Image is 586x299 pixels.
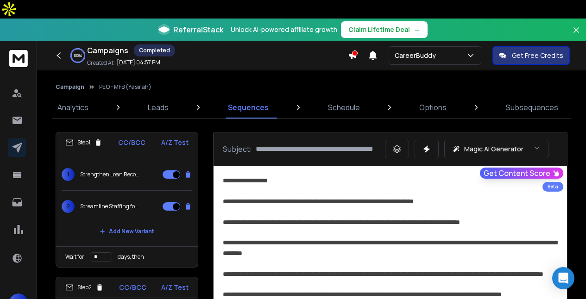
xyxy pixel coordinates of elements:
[62,168,75,181] span: 1
[464,144,523,154] p: Magic AI Generator
[500,96,564,118] a: Subsequences
[80,171,139,178] p: Strengthen Loan Recovery Without Stretching Your Team
[62,200,75,213] span: 2
[414,25,420,34] span: →
[119,283,146,292] p: CC/BCC
[444,140,548,158] button: Magic AI Generator
[492,46,570,65] button: Get Free Credits
[118,253,144,261] p: days, then
[341,21,428,38] button: Claim Lifetime Deal→
[328,102,360,113] p: Schedule
[99,83,151,91] p: PEO - MFB (Yasirah)
[231,25,337,34] p: Unlock AI-powered affiliate growth
[414,96,452,118] a: Options
[65,253,84,261] p: Wait for
[512,51,563,60] p: Get Free Credits
[57,102,88,113] p: Analytics
[56,83,84,91] button: Campaign
[395,51,440,60] p: CareerBuddy
[118,138,145,147] p: CC/BCC
[161,138,189,147] p: A/Z Test
[74,53,82,58] p: 100 %
[92,222,162,241] button: Add New Variant
[570,24,582,46] button: Close banner
[134,44,175,56] div: Completed
[148,102,169,113] p: Leads
[552,267,574,289] div: Open Intercom Messenger
[161,283,189,292] p: A/Z Test
[506,102,558,113] p: Subsequences
[542,182,563,192] div: Beta
[56,132,198,268] li: Step1CC/BCCA/Z Test1Strengthen Loan Recovery Without Stretching Your Team2Streamline Staffing for...
[223,143,252,155] p: Subject:
[65,138,102,147] div: Step 1
[228,102,269,113] p: Sequences
[173,24,223,35] span: ReferralStack
[87,59,115,67] p: Created At:
[480,168,563,179] button: Get Content Score
[65,283,104,292] div: Step 2
[52,96,94,118] a: Analytics
[80,203,139,210] p: Streamline Staffing for Loan Officers & Relationship Managers
[419,102,447,113] p: Options
[142,96,174,118] a: Leads
[117,59,160,66] p: [DATE] 04:57 PM
[87,45,128,56] h1: Campaigns
[322,96,365,118] a: Schedule
[222,96,274,118] a: Sequences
